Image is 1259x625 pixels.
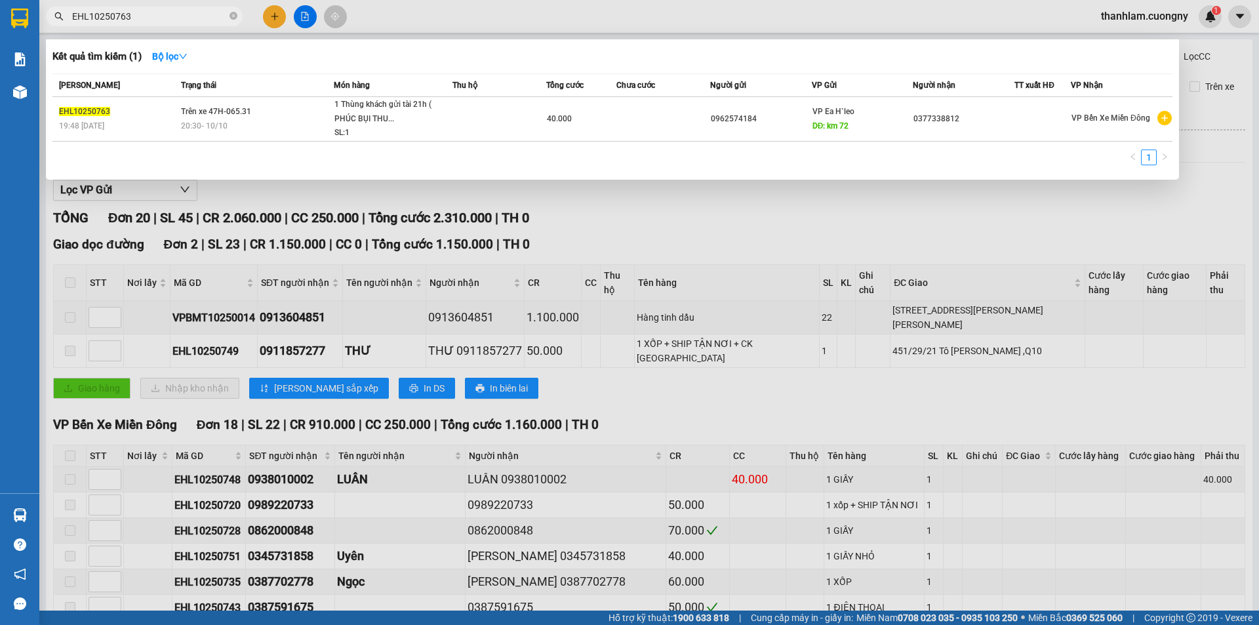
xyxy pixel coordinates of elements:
[812,81,837,90] span: VP Gửi
[14,597,26,610] span: message
[1161,153,1169,161] span: right
[334,98,433,126] div: 1 Thùng khách gửi tài 21h ( PHÚC BỤI THU...
[11,9,28,28] img: logo-vxr
[14,538,26,551] span: question-circle
[334,81,370,90] span: Món hàng
[1157,111,1172,125] span: plus-circle
[72,9,227,24] input: Tìm tên, số ĐT hoặc mã đơn
[913,81,955,90] span: Người nhận
[52,50,142,64] h3: Kết quả tìm kiếm ( 1 )
[230,10,237,23] span: close-circle
[812,121,849,131] span: DĐ: km 72
[178,52,188,61] span: down
[546,81,584,90] span: Tổng cước
[142,46,198,67] button: Bộ lọcdown
[181,121,228,131] span: 20:30 - 10/10
[1141,150,1157,165] li: 1
[13,508,27,522] img: warehouse-icon
[547,114,572,123] span: 40.000
[710,81,746,90] span: Người gửi
[812,107,854,116] span: VP Ea H`leo
[14,568,26,580] span: notification
[54,12,64,21] span: search
[711,112,811,126] div: 0962574184
[59,107,110,116] span: EHL10250763
[1157,150,1172,165] li: Next Page
[59,121,104,131] span: 19:48 [DATE]
[1129,153,1137,161] span: left
[13,85,27,99] img: warehouse-icon
[616,81,655,90] span: Chưa cước
[334,126,433,140] div: SL: 1
[181,107,251,116] span: Trên xe 47H-065.31
[59,81,120,90] span: [PERSON_NAME]
[1014,81,1054,90] span: TT xuất HĐ
[1125,150,1141,165] button: left
[1125,150,1141,165] li: Previous Page
[1071,81,1103,90] span: VP Nhận
[13,52,27,66] img: solution-icon
[452,81,477,90] span: Thu hộ
[230,12,237,20] span: close-circle
[913,112,1014,126] div: 0377338812
[1157,150,1172,165] button: right
[1142,150,1156,165] a: 1
[1071,113,1150,123] span: VP Bến Xe Miền Đông
[181,81,216,90] span: Trạng thái
[152,51,188,62] strong: Bộ lọc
